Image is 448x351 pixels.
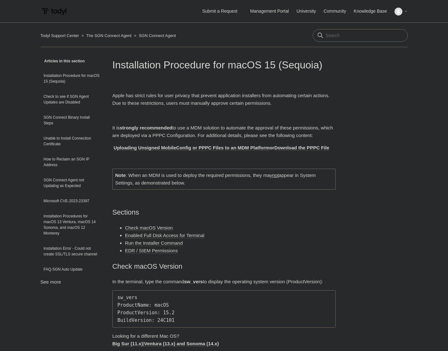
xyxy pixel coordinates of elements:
[41,111,103,129] a: SGN Connect Binary Install Steps
[112,261,336,272] h2: Check macOS Version
[41,195,103,207] a: Microsoft CVE-2023-23397
[272,172,279,178] span: not
[250,8,295,15] a: Management Portal
[80,33,133,38] li: The SGN Connect Agent
[144,341,219,347] a: Ventura (13.x) and Sonoma (14.x)
[112,169,336,190] td: : When an MDM is used to deploy the required permissions, they may appear in System Settings, as ...
[125,233,205,238] a: Enabled Full Disk Access for Terminal
[274,145,329,151] a: Download the PPPC File
[41,70,103,87] a: Installation Procedure for macOS 15 (Sequoia)
[86,33,131,38] a: The SGN Connect Agent
[41,6,67,17] img: Todyl Support Center Help Center home page
[114,145,270,151] a: Uploading Unsigned MobileConfig or PPPC Files to an MDM Platform
[41,210,103,239] a: Installation Procedures for macOS 13 Ventura, macOS 14 Sonoma, and macOS 12 Monterey
[296,8,322,15] a: University
[41,242,103,260] a: Installation Error - Could not create SSL/TLS secure channel
[139,33,176,38] a: SGN Connect Agent
[133,33,176,38] li: SGN Connect Agent
[112,57,336,72] h1: Installation Procedure for macOS 15 (Sequoia)
[112,124,336,139] p: It is to use a MDM solution to automate the approval of these permissions, which are deployed via...
[112,332,336,348] p: Looking for a different Mac OS? |
[41,59,85,63] span: Articles in this section
[125,225,173,231] a: Check macOS Version
[112,278,336,285] p: In the terminal, type the command to display the operating system version (ProductVersion):
[354,8,393,15] a: Knowledge Base
[41,33,80,38] li: Todyl Support Center
[112,207,336,218] h2: Sections
[125,240,183,246] a: Run the Installer Command
[41,279,61,285] a: See more
[41,91,103,108] a: Check to see if SGN Agent Updates are Disabled
[112,92,336,107] p: Apple has strict rules for user privacy that prevent application installers from automating certa...
[324,8,352,15] a: Community
[313,29,408,42] input: Search
[41,174,103,192] a: SGN Connect Agent not Updating as Expected
[41,33,79,38] a: Todyl Support Center
[125,248,178,254] a: EDR / SIEM Permissions
[115,172,126,178] strong: Note
[112,290,336,328] pre: sw_vers ProductName: macOS ProductVersion: 15.2 BuildVersion: 24C101
[196,6,244,16] a: Submit a Request
[41,263,103,275] a: FAQ-SGN Auto Update
[184,279,203,284] strong: sw_vers
[114,145,329,150] strong: or
[41,132,103,150] a: Unable to Install Connection Certificate
[41,153,103,171] a: How to Reclaim an SGN IP Address
[120,125,172,130] strong: strongly recommended
[112,341,143,347] a: Big Sur (11.x)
